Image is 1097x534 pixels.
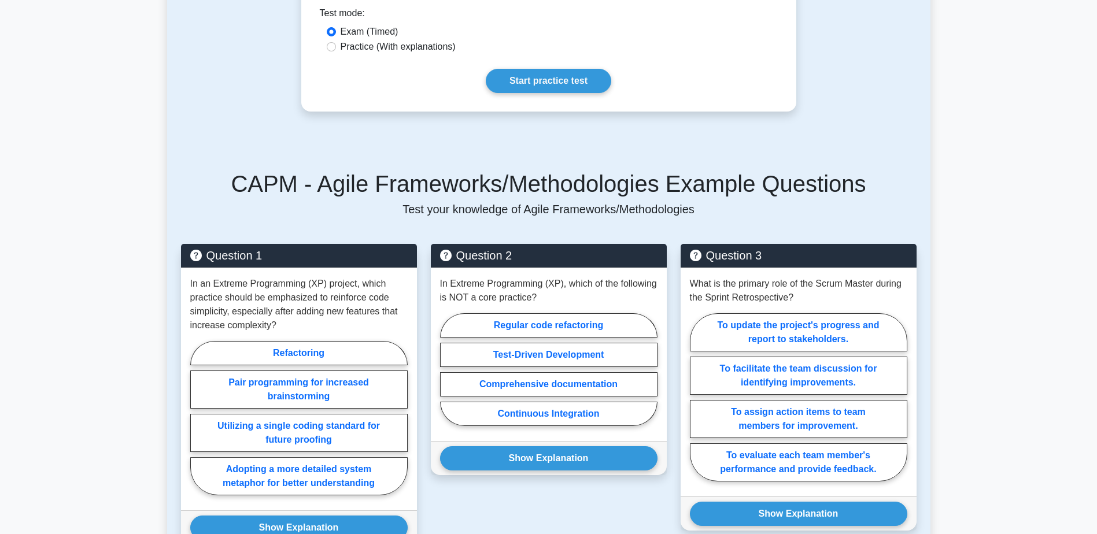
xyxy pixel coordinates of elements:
[190,457,408,495] label: Adopting a more detailed system metaphor for better understanding
[440,446,658,470] button: Show Explanation
[190,370,408,409] label: Pair programming for increased brainstorming
[440,343,658,367] label: Test-Driven Development
[690,357,907,395] label: To facilitate the team discussion for identifying improvements.
[341,25,398,39] label: Exam (Timed)
[690,277,907,305] p: What is the primary role of the Scrum Master during the Sprint Retrospective?
[690,313,907,351] label: To update the project's progress and report to stakeholders.
[190,414,408,452] label: Utilizing a single coding standard for future proofing
[690,502,907,526] button: Show Explanation
[320,6,778,25] div: Test mode:
[440,249,658,262] h5: Question 2
[440,402,658,426] label: Continuous Integration
[190,249,408,262] h5: Question 1
[181,202,917,216] p: Test your knowledge of Agile Frameworks/Methodologies
[181,170,917,198] h5: CAPM - Agile Frameworks/Methodologies Example Questions
[486,69,611,93] a: Start practice test
[341,40,456,54] label: Practice (With explanations)
[190,277,408,332] p: In an Extreme Programming (XP) project, which practice should be emphasized to reinforce code sim...
[440,313,658,338] label: Regular code refactoring
[440,372,658,396] label: Comprehensive documentation
[190,341,408,365] label: Refactoring
[690,400,907,438] label: To assign action items to team members for improvement.
[690,443,907,481] label: To evaluate each team member's performance and provide feedback.
[690,249,907,262] h5: Question 3
[440,277,658,305] p: In Extreme Programming (XP), which of the following is NOT a core practice?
